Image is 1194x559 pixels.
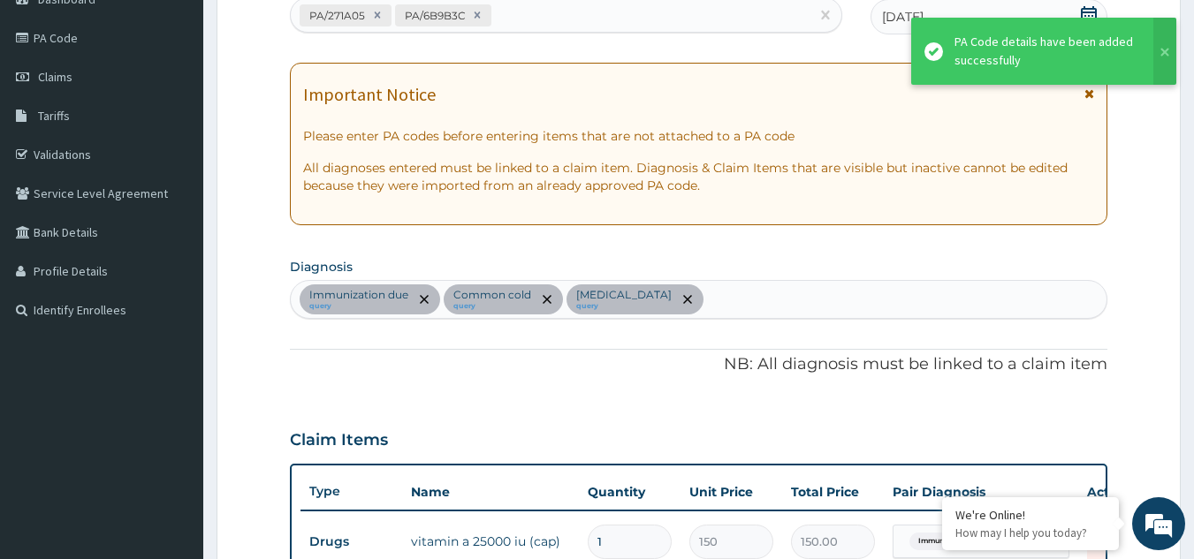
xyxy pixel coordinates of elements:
[303,127,1095,145] p: Please enter PA codes before entering items that are not attached to a PA code
[103,167,244,345] span: We're online!
[539,291,555,307] span: remove selection option
[680,291,696,307] span: remove selection option
[453,288,531,302] p: Common cold
[681,474,782,510] th: Unit Price
[955,507,1106,523] div: We're Online!
[92,99,297,122] div: Chat with us now
[290,9,332,51] div: Minimize live chat window
[9,372,337,434] textarea: Type your message and hit 'Enter'
[303,159,1095,194] p: All diagnoses entered must be linked to a claim item. Diagnosis & Claim Items that are visible bu...
[309,288,408,302] p: Immunization due
[402,474,579,510] th: Name
[300,475,402,508] th: Type
[954,33,1137,70] div: PA Code details have been added successfully
[304,5,368,26] div: PA/271A05
[882,8,924,26] span: [DATE]
[309,302,408,311] small: query
[884,474,1078,510] th: Pair Diagnosis
[782,474,884,510] th: Total Price
[576,302,672,311] small: query
[290,258,353,276] label: Diagnosis
[579,474,681,510] th: Quantity
[399,5,468,26] div: PA/6B9B3C
[576,288,672,302] p: [MEDICAL_DATA]
[955,525,1106,540] p: How may I help you today?
[290,431,388,450] h3: Claim Items
[909,533,992,550] span: Immunization due
[33,88,72,132] img: d_794563401_company_1708531726252_794563401
[290,353,1108,376] p: NB: All diagnosis must be linked to a claim item
[416,291,432,307] span: remove selection option
[1078,474,1167,510] th: Actions
[300,525,402,558] td: Drugs
[38,69,72,85] span: Claims
[453,302,531,311] small: query
[303,85,436,104] h1: Important Notice
[402,524,579,559] td: vitamin a 25000 iu (cap)
[38,108,70,124] span: Tariffs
